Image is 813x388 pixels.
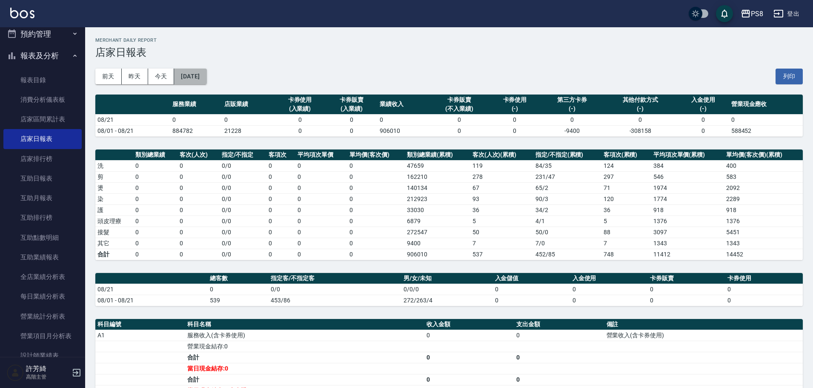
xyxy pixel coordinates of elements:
[570,273,648,284] th: 入金使用
[133,249,177,260] td: 0
[328,95,375,104] div: 卡券販賣
[489,125,541,136] td: 0
[347,171,405,182] td: 0
[266,249,295,260] td: 0
[648,284,725,295] td: 0
[3,228,82,247] a: 互助點數明細
[432,95,487,104] div: 卡券販賣
[679,95,727,104] div: 入金使用
[405,249,470,260] td: 906010
[470,249,533,260] td: 537
[729,114,803,125] td: 0
[95,46,803,58] h3: 店家日報表
[95,319,185,330] th: 科目編號
[489,114,541,125] td: 0
[220,182,267,193] td: 0 / 0
[347,204,405,216] td: 0
[514,319,604,330] th: 支出金額
[133,160,177,171] td: 0
[677,114,729,125] td: 0
[737,5,767,23] button: PS8
[543,95,601,104] div: 第三方卡券
[95,193,133,204] td: 染
[269,273,401,284] th: 指定客/不指定客
[470,216,533,227] td: 5
[570,295,648,306] td: 0
[724,227,803,238] td: 5451
[95,171,133,182] td: 剪
[493,284,570,295] td: 0
[470,182,533,193] td: 67
[185,374,424,385] td: 合計
[601,193,651,204] td: 120
[208,273,269,284] th: 總客數
[133,204,177,216] td: 0
[405,227,470,238] td: 272547
[95,114,170,125] td: 08/21
[601,160,651,171] td: 124
[133,193,177,204] td: 0
[347,216,405,227] td: 0
[95,238,133,249] td: 其它
[424,330,514,341] td: 0
[648,295,725,306] td: 0
[274,125,326,136] td: 0
[604,330,803,341] td: 營業收入(含卡券使用)
[533,193,601,204] td: 90 / 3
[266,238,295,249] td: 0
[651,249,724,260] td: 11412
[95,69,122,84] button: 前天
[3,346,82,365] a: 設計師業績表
[729,95,803,115] th: 營業現金應收
[133,227,177,238] td: 0
[601,249,651,260] td: 748
[378,114,429,125] td: 0
[601,149,651,161] th: 客項次(累積)
[533,182,601,193] td: 65 / 2
[725,273,803,284] th: 卡券使用
[651,160,724,171] td: 384
[724,171,803,182] td: 583
[770,6,803,22] button: 登出
[328,104,375,113] div: (入業績)
[177,249,220,260] td: 0
[533,149,601,161] th: 指定/不指定(累積)
[405,216,470,227] td: 6879
[220,193,267,204] td: 0 / 0
[220,227,267,238] td: 0 / 0
[95,284,208,295] td: 08/21
[295,193,347,204] td: 0
[470,238,533,249] td: 7
[533,216,601,227] td: 4 / 1
[95,182,133,193] td: 燙
[677,125,729,136] td: 0
[295,171,347,182] td: 0
[378,125,429,136] td: 906010
[724,238,803,249] td: 1343
[185,319,424,330] th: 科目名稱
[541,125,603,136] td: -9400
[276,95,324,104] div: 卡券使用
[3,169,82,188] a: 互助日報表
[26,373,69,381] p: 高階主管
[220,216,267,227] td: 0 / 0
[170,125,222,136] td: 884782
[724,204,803,216] td: 918
[133,149,177,161] th: 類別總業績
[3,326,82,346] a: 營業項目月分析表
[26,365,69,373] h5: 許芳綺
[533,171,601,182] td: 231 / 47
[326,114,378,125] td: 0
[95,295,208,306] td: 08/01 - 08/21
[429,114,489,125] td: 0
[295,238,347,249] td: 0
[170,114,222,125] td: 0
[266,227,295,238] td: 0
[274,114,326,125] td: 0
[295,216,347,227] td: 0
[470,171,533,182] td: 278
[3,247,82,267] a: 互助業績報表
[266,160,295,171] td: 0
[432,104,487,113] div: (不入業績)
[222,114,274,125] td: 0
